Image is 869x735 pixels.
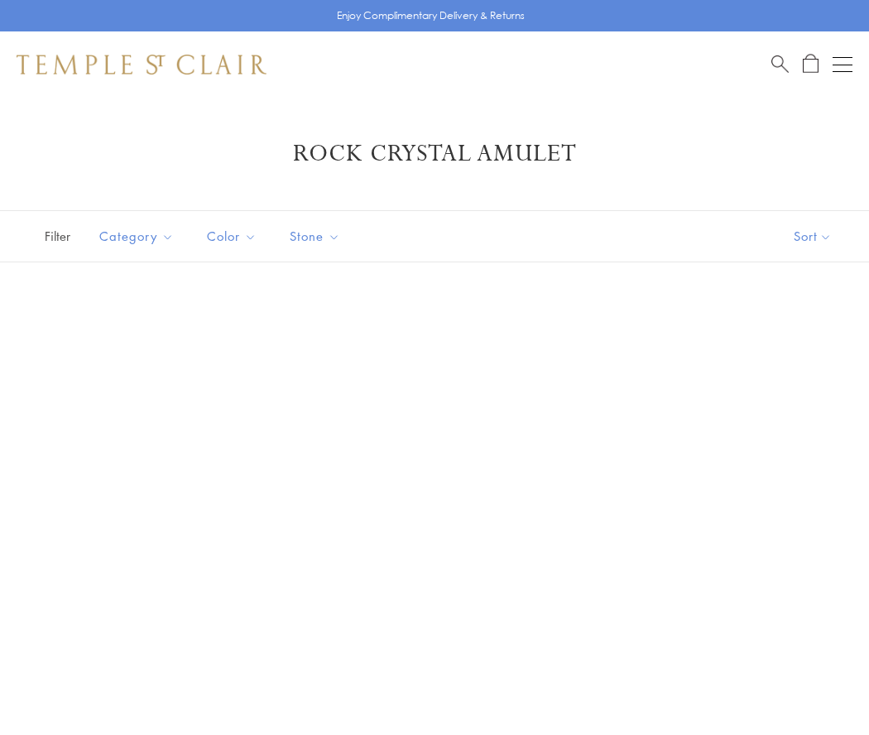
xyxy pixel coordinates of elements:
[337,7,525,24] p: Enjoy Complimentary Delivery & Returns
[281,226,353,247] span: Stone
[277,218,353,255] button: Stone
[756,211,869,262] button: Show sort by
[17,55,266,74] img: Temple St. Clair
[803,54,819,74] a: Open Shopping Bag
[833,55,852,74] button: Open navigation
[194,218,269,255] button: Color
[91,226,186,247] span: Category
[199,226,269,247] span: Color
[87,218,186,255] button: Category
[41,139,828,169] h1: Rock Crystal Amulet
[771,54,789,74] a: Search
